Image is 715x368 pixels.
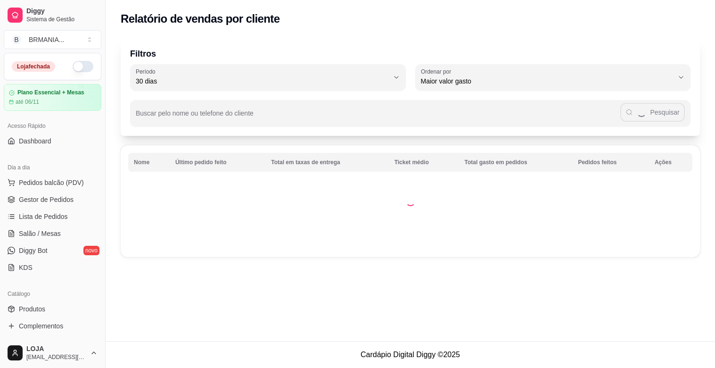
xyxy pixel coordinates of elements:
[4,286,101,301] div: Catálogo
[12,61,55,72] div: Loja fechada
[4,342,101,364] button: LOJA[EMAIL_ADDRESS][DOMAIN_NAME]
[4,134,101,149] a: Dashboard
[16,98,39,106] article: até 06/11
[19,195,74,204] span: Gestor de Pedidos
[121,11,280,26] h2: Relatório de vendas por cliente
[4,301,101,317] a: Produtos
[4,260,101,275] a: KDS
[4,209,101,224] a: Lista de Pedidos
[4,175,101,190] button: Pedidos balcão (PDV)
[421,67,454,75] label: Ordenar por
[4,226,101,241] a: Salão / Mesas
[130,64,406,91] button: Período30 dias
[136,76,389,86] span: 30 dias
[19,304,45,314] span: Produtos
[4,318,101,334] a: Complementos
[73,61,93,72] button: Alterar Status
[26,7,98,16] span: Diggy
[4,30,101,49] button: Select a team
[19,321,63,331] span: Complementos
[106,341,715,368] footer: Cardápio Digital Diggy © 2025
[4,160,101,175] div: Dia a dia
[4,192,101,207] a: Gestor de Pedidos
[4,243,101,258] a: Diggy Botnovo
[406,197,415,206] div: Loading
[421,76,674,86] span: Maior valor gasto
[136,67,158,75] label: Período
[4,118,101,134] div: Acesso Rápido
[19,229,61,238] span: Salão / Mesas
[26,16,98,23] span: Sistema de Gestão
[415,64,691,91] button: Ordenar porMaior valor gasto
[19,246,48,255] span: Diggy Bot
[26,345,86,353] span: LOJA
[136,112,620,122] input: Buscar pelo nome ou telefone do cliente
[19,212,68,221] span: Lista de Pedidos
[26,353,86,361] span: [EMAIL_ADDRESS][DOMAIN_NAME]
[19,136,51,146] span: Dashboard
[19,263,33,272] span: KDS
[29,35,64,44] div: BRMANIA ...
[19,178,84,187] span: Pedidos balcão (PDV)
[4,84,101,111] a: Plano Essencial + Mesasaté 06/11
[4,4,101,26] a: DiggySistema de Gestão
[12,35,21,44] span: B
[130,47,690,60] p: Filtros
[17,89,84,96] article: Plano Essencial + Mesas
